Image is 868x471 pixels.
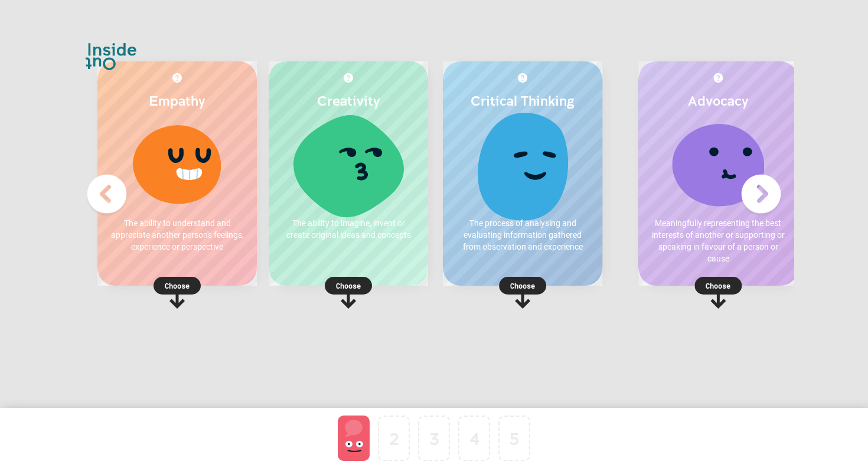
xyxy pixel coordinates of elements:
h2: Critical Thinking [455,92,590,109]
p: Choose [443,280,602,292]
h2: Creativity [280,92,416,109]
p: The ability to imagine, invent or create original ideas and concepts [280,217,416,241]
img: More about Critical Thinking [518,73,527,83]
p: Meaningfully representing the best interests of another or supporting or speaking in favour of a ... [650,217,786,264]
img: More about Creativity [344,73,353,83]
p: The ability to understand and appreciate another person's feelings, experience or perspective [109,217,245,253]
img: More about Empathy [172,73,182,83]
img: More about Advocacy [713,73,723,83]
p: Choose [269,280,428,292]
img: Previous [83,171,130,218]
h2: Empathy [109,92,245,109]
p: Choose [97,280,257,292]
p: The process of analysing and evaluating information gathered from observation and experience [455,217,590,253]
p: Choose [638,280,798,292]
img: Next [738,171,785,218]
h2: Advocacy [650,92,786,109]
